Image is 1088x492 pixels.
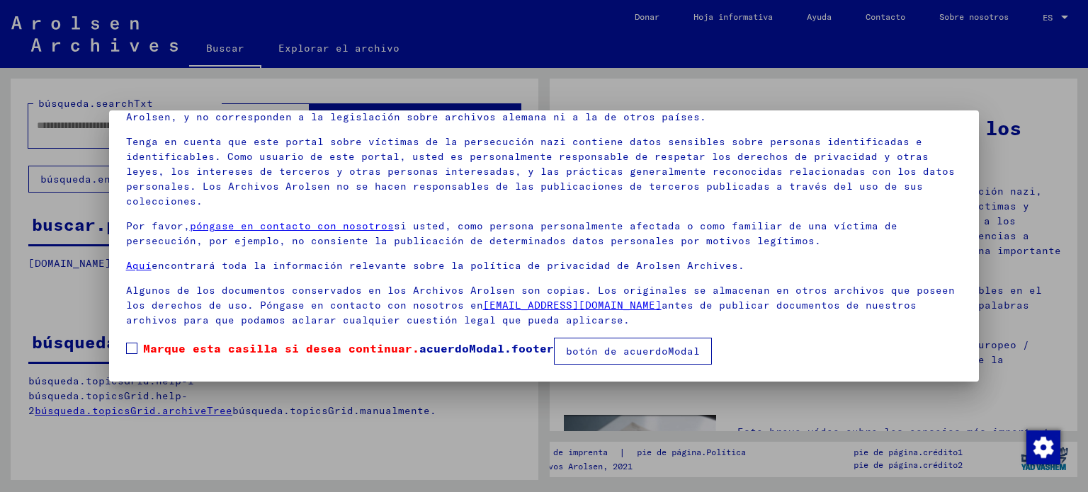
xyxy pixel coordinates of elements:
font: botón de acuerdoModal [566,345,700,357]
a: póngase en contacto con nosotros [190,219,394,232]
font: Tenga en cuenta que este portal sobre víctimas de la persecución nazi contiene datos sensibles so... [126,135,955,207]
a: [EMAIL_ADDRESS][DOMAIN_NAME] [483,299,662,311]
font: encontrará toda la información relevante sobre la política de privacidad de Arolsen Archives. [152,259,744,272]
button: botón de acuerdoModal [554,338,712,365]
font: Por favor, [126,219,190,232]
font: acuerdoModal.footer [419,341,554,355]
font: Algunos de los documentos conservados en los Archivos Arolsen son copias. Los originales se almac... [126,284,955,311]
font: si usted, como persona personalmente afectada o como familiar de una víctima de persecución, por ... [126,219,897,247]
img: Cambiar el consentimiento [1026,430,1060,464]
div: Cambiar el consentimiento [1026,430,1060,464]
font: Marque esta casilla si desea continuar. [143,341,419,355]
a: Aquí [126,259,152,272]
